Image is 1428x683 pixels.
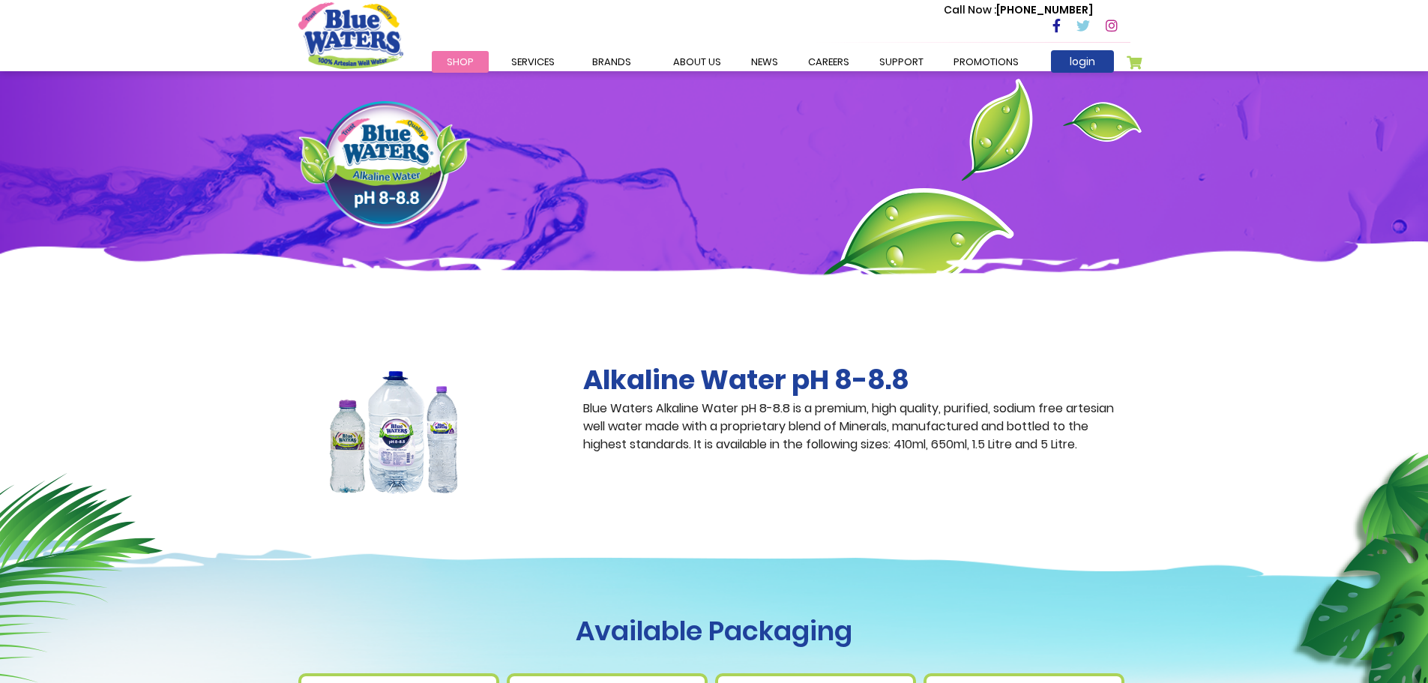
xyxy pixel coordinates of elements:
[583,364,1130,396] h2: Alkaline Water pH 8-8.8
[864,51,939,73] a: support
[298,615,1130,647] h1: Available Packaging
[511,55,555,69] span: Services
[592,55,631,69] span: Brands
[944,2,996,17] span: Call Now :
[496,51,570,73] a: Services
[447,55,474,69] span: Shop
[432,51,489,73] a: Shop
[577,51,646,73] a: Brands
[1051,50,1114,73] a: login
[583,400,1130,454] p: Blue Waters Alkaline Water pH 8-8.8 is a premium, high quality, purified, sodium free artesian we...
[658,51,736,73] a: about us
[736,51,793,73] a: News
[793,51,864,73] a: careers
[939,51,1034,73] a: Promotions
[944,2,1093,18] p: [PHONE_NUMBER]
[298,2,403,68] a: store logo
